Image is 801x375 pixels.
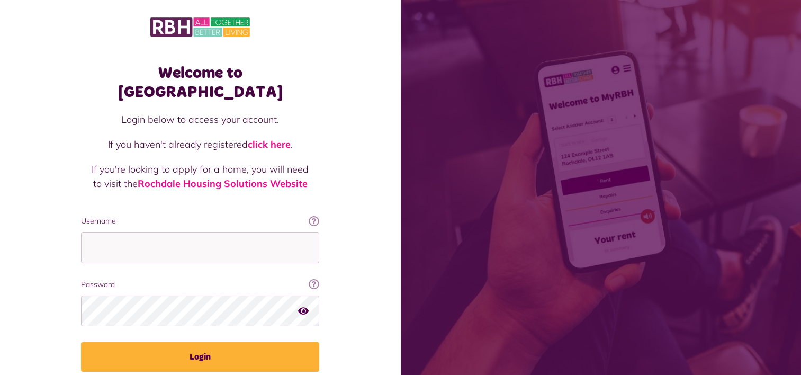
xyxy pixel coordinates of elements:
[150,16,250,38] img: MyRBH
[92,162,309,191] p: If you're looking to apply for a home, you will need to visit the
[138,177,308,190] a: Rochdale Housing Solutions Website
[81,216,319,227] label: Username
[92,112,309,127] p: Login below to access your account.
[92,137,309,151] p: If you haven't already registered .
[248,138,291,150] a: click here
[81,279,319,290] label: Password
[81,342,319,372] button: Login
[81,64,319,102] h1: Welcome to [GEOGRAPHIC_DATA]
